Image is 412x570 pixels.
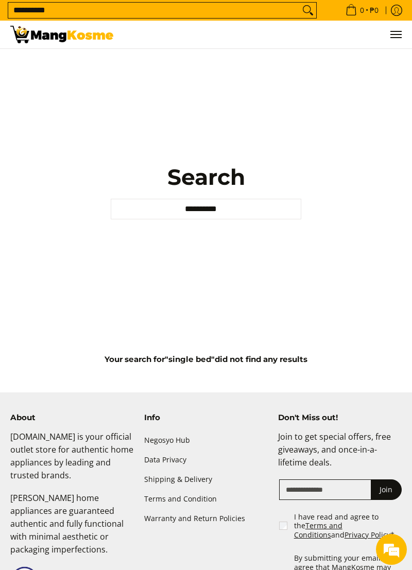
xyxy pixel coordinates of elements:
[10,430,134,492] p: [DOMAIN_NAME] is your official outlet store for authentic home appliances by leading and trusted ...
[278,413,402,423] h4: Don't Miss out!
[144,413,268,423] h4: Info
[144,450,268,470] a: Data Privacy
[144,509,268,529] a: Warranty and Return Policies
[10,413,134,423] h4: About
[345,530,390,540] a: Privacy Policy
[342,5,382,16] span: •
[165,354,215,364] strong: "single bed"
[294,512,403,540] label: I have read and agree to the and *
[371,479,402,500] button: Join
[144,489,268,509] a: Terms and Condition
[300,3,316,18] button: Search
[358,7,366,14] span: 0
[10,26,113,43] img: Search: 0 results found for &quot;single bed&quot; | Mang Kosme
[124,21,402,48] nav: Main Menu
[368,7,380,14] span: ₱0
[389,21,402,48] button: Menu
[5,355,407,365] h5: Your search for did not find any results
[10,492,134,566] p: [PERSON_NAME] home appliances are guaranteed authentic and fully functional with minimal aestheti...
[144,470,268,489] a: Shipping & Delivery
[111,164,301,191] h1: Search
[124,21,402,48] ul: Customer Navigation
[294,521,342,540] a: Terms and Conditions
[144,430,268,450] a: Negosyo Hub
[278,430,402,479] p: Join to get special offers, free giveaways, and once-in-a-lifetime deals.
